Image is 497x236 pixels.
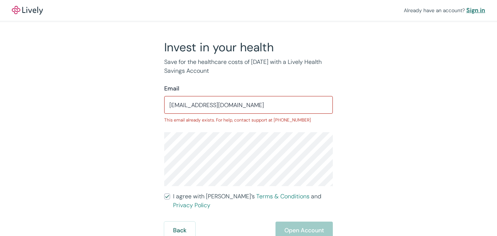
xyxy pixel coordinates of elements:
p: This email already exists. For help, contact support at [PHONE_NUMBER] [164,117,333,123]
img: Lively [12,6,43,15]
h2: Invest in your health [164,40,333,55]
div: Already have an account? [404,6,485,15]
a: Sign in [466,6,485,15]
a: LivelyLively [12,6,43,15]
a: Privacy Policy [173,201,210,209]
label: Email [164,84,179,93]
p: Save for the healthcare costs of [DATE] with a Lively Health Savings Account [164,58,333,75]
span: I agree with [PERSON_NAME]’s and [173,192,333,210]
a: Terms & Conditions [256,192,310,200]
